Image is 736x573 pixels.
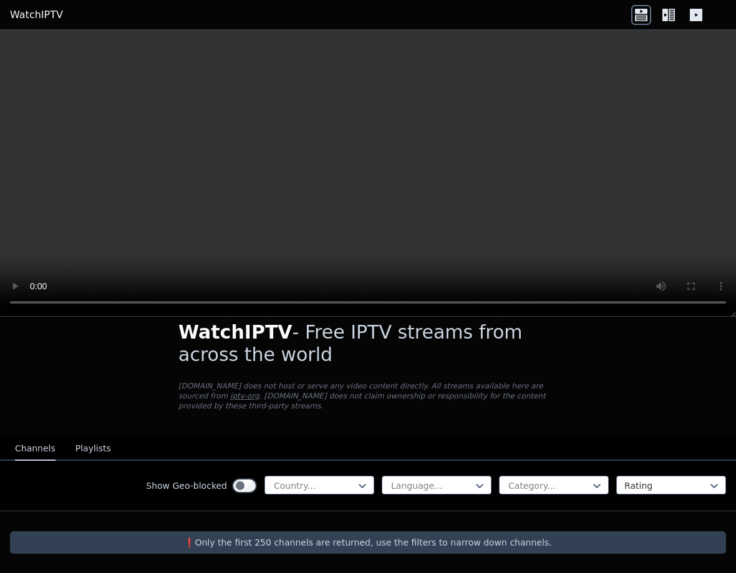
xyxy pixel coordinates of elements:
[146,479,227,492] label: Show Geo-blocked
[75,437,111,461] button: Playlists
[178,381,558,411] p: [DOMAIN_NAME] does not host or serve any video content directly. All streams available here are s...
[10,7,63,22] a: WatchIPTV
[15,536,721,549] p: ❗️Only the first 250 channels are returned, use the filters to narrow down channels.
[178,321,558,366] h1: - Free IPTV streams from across the world
[15,437,56,461] button: Channels
[230,392,259,400] a: iptv-org
[178,321,293,343] span: WatchIPTV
